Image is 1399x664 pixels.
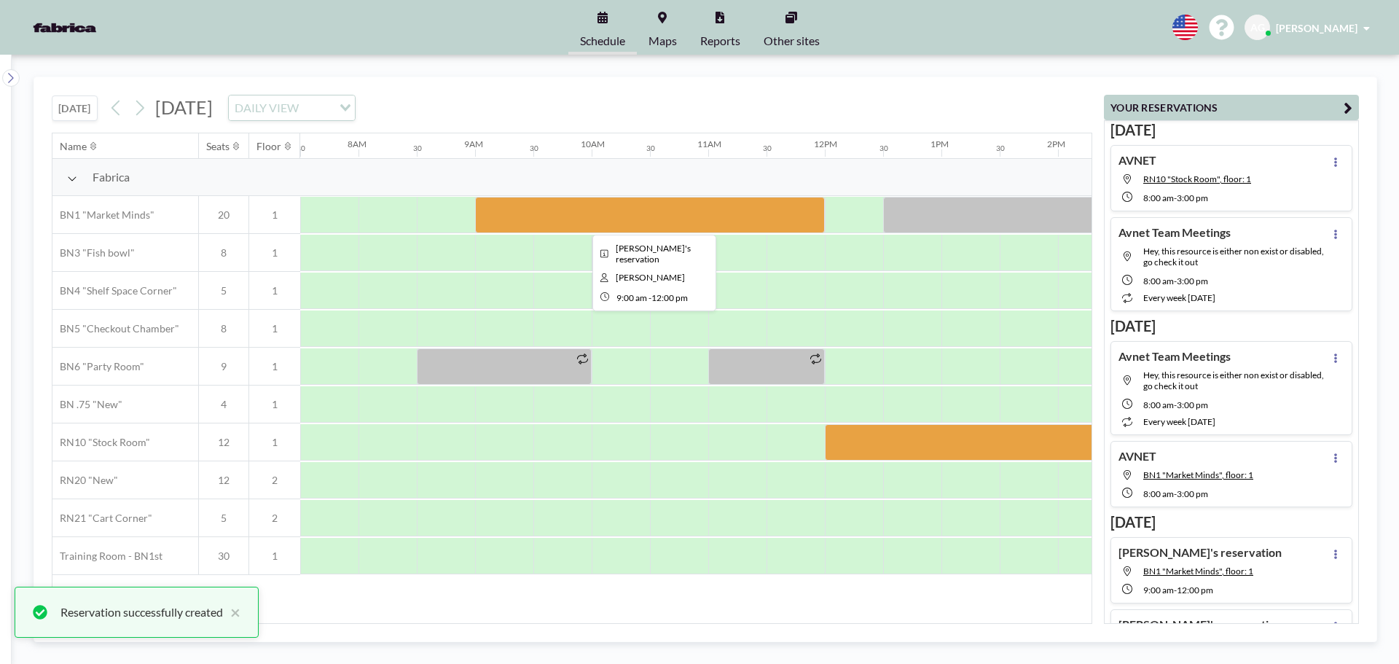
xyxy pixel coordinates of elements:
div: 1PM [930,138,949,149]
span: 12:00 PM [651,292,688,303]
span: 1 [249,246,300,259]
span: 2 [249,474,300,487]
span: DAILY VIEW [232,98,302,117]
h4: AVNET [1118,153,1156,168]
span: 8:00 AM [1143,192,1174,203]
span: 1 [249,322,300,335]
span: BN1 "Market Minds", floor: 1 [1143,469,1253,480]
span: 5 [199,512,248,525]
h3: [DATE] [1110,513,1352,531]
span: 1 [249,284,300,297]
span: 20 [199,208,248,222]
div: 8AM [348,138,367,149]
div: 10AM [581,138,605,149]
div: Name [60,140,87,153]
div: Search for option [229,95,355,120]
h4: [PERSON_NAME]'s reservation [1118,545,1282,560]
div: 30 [297,144,305,153]
span: - [1174,399,1177,410]
div: 11AM [697,138,721,149]
span: RN10 "Stock Room", floor: 1 [1143,173,1251,184]
span: AG [1250,21,1265,34]
span: BN6 "Party Room" [52,360,144,373]
div: 9AM [464,138,483,149]
span: 1 [249,360,300,373]
span: 2 [249,512,300,525]
span: every week [DATE] [1143,416,1215,427]
div: Floor [256,140,281,153]
div: 30 [763,144,772,153]
span: 3:00 PM [1177,399,1208,410]
h4: [PERSON_NAME]'s reservation [1118,617,1282,632]
span: Training Room - BN1st [52,550,162,563]
div: 2PM [1047,138,1065,149]
img: organization-logo [23,13,106,42]
div: Seats [206,140,230,153]
span: BN1 "Market Minds", floor: 1 [1143,566,1253,577]
span: Other sites [764,35,820,47]
span: [DATE] [155,96,213,118]
button: [DATE] [52,95,98,121]
span: - [1174,192,1177,203]
span: - [1174,276,1177,286]
h4: Avnet Team Meetings [1118,349,1231,364]
span: 8:00 AM [1143,399,1174,410]
div: 30 [996,144,1005,153]
h3: [DATE] [1110,121,1352,139]
span: Hey, this resource is either non exist or disabled, go check it out [1143,246,1324,267]
span: - [1174,585,1177,595]
div: 30 [413,144,422,153]
span: 12 [199,474,248,487]
span: 1 [249,436,300,449]
span: Reports [700,35,740,47]
button: YOUR RESERVATIONS [1104,95,1359,120]
h4: Avnet Team Meetings [1118,225,1231,240]
span: 12 [199,436,248,449]
span: 1 [249,550,300,563]
span: - [1174,488,1177,499]
span: BN1 "Market Minds" [52,208,154,222]
div: 12PM [814,138,837,149]
span: Maps [648,35,677,47]
span: BN3 "Fish bowl" [52,246,135,259]
span: 1 [249,398,300,411]
h3: [DATE] [1110,317,1352,335]
span: Andrew Gacek [616,272,685,283]
span: 12:00 PM [1177,585,1213,595]
input: Search for option [303,98,331,117]
span: BN4 "Shelf Space Corner" [52,284,177,297]
span: 8 [199,246,248,259]
span: 4 [199,398,248,411]
span: 9:00 AM [616,292,647,303]
span: BN .75 "New" [52,398,122,411]
span: 8 [199,322,248,335]
span: 3:00 PM [1177,192,1208,203]
span: 3:00 PM [1177,488,1208,499]
span: BN5 "Checkout Chamber" [52,322,179,335]
span: 1 [249,208,300,222]
span: 8:00 AM [1143,276,1174,286]
span: [PERSON_NAME] [1276,22,1357,34]
span: 3:00 PM [1177,276,1208,286]
span: RN20 "New" [52,474,118,487]
span: Fabrica [93,170,130,184]
span: 30 [199,550,248,563]
div: 30 [530,144,538,153]
span: 8:00 AM [1143,488,1174,499]
span: RN10 "Stock Room" [52,436,150,449]
span: 5 [199,284,248,297]
div: 30 [646,144,655,153]
span: - [648,292,651,303]
span: 9:00 AM [1143,585,1174,595]
span: every week [DATE] [1143,292,1215,303]
div: 30 [879,144,888,153]
h4: AVNET [1118,449,1156,464]
span: RN21 "Cart Corner" [52,512,152,525]
span: Hey, this resource is either non exist or disabled, go check it out [1143,370,1324,391]
span: Andrew's reservation [616,243,691,265]
button: close [223,604,240,621]
div: Reservation successfully created [60,604,223,621]
span: 9 [199,360,248,373]
span: Schedule [580,35,625,47]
